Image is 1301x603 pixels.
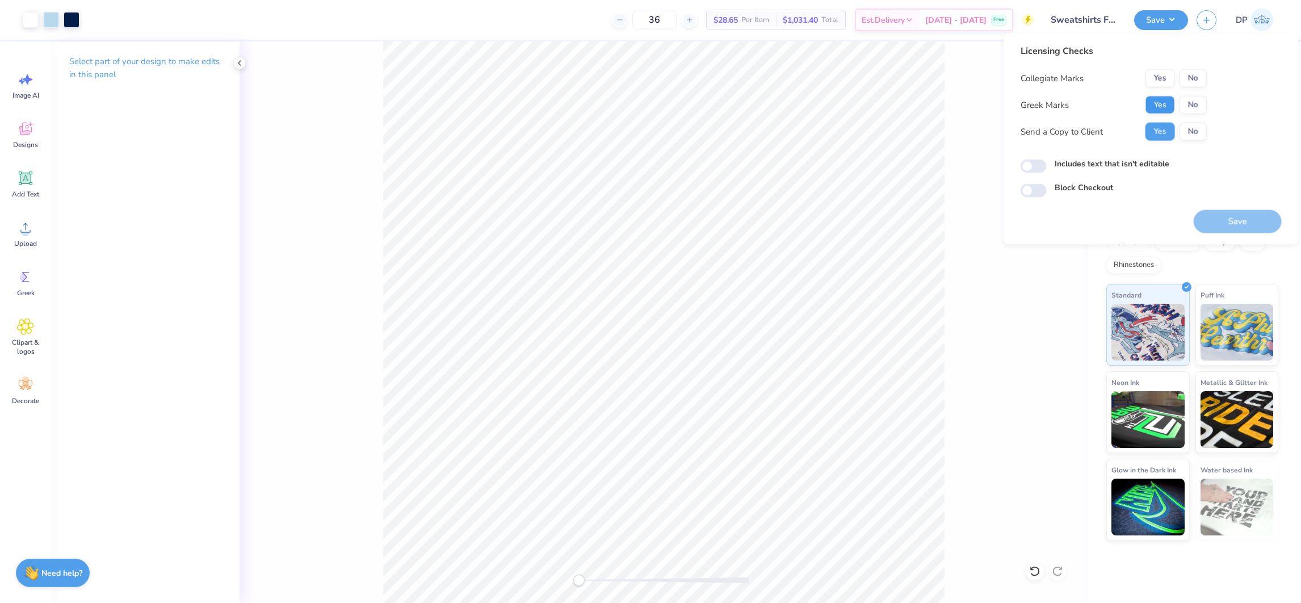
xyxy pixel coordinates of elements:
span: Puff Ink [1201,289,1224,301]
button: No [1180,123,1207,141]
button: Yes [1145,69,1175,87]
div: Licensing Checks [1021,44,1207,58]
button: No [1180,69,1207,87]
button: Yes [1145,96,1175,114]
strong: Need help? [41,568,82,579]
img: Glow in the Dark Ink [1111,479,1185,535]
img: Metallic & Glitter Ink [1201,391,1274,448]
span: Water based Ink [1201,464,1253,476]
span: Metallic & Glitter Ink [1201,376,1268,388]
img: Darlene Padilla [1250,9,1273,31]
label: Includes text that isn't editable [1055,158,1169,170]
span: Upload [14,239,37,248]
span: Glow in the Dark Ink [1111,464,1176,476]
span: Standard [1111,289,1141,301]
button: Save [1134,10,1188,30]
div: Greek Marks [1021,98,1069,111]
label: Block Checkout [1055,182,1113,194]
span: Add Text [12,190,39,199]
div: Accessibility label [573,575,585,586]
span: Clipart & logos [7,338,44,356]
div: Send a Copy to Client [1021,125,1103,138]
span: $1,031.40 [783,14,818,26]
div: Collegiate Marks [1021,72,1084,85]
span: Per Item [741,14,769,26]
p: Select part of your design to make edits in this panel [69,55,221,81]
span: Total [821,14,838,26]
input: Untitled Design [1042,9,1126,31]
span: Free [993,16,1004,24]
a: DP [1231,9,1278,31]
button: Yes [1145,123,1175,141]
img: Puff Ink [1201,304,1274,361]
img: Water based Ink [1201,479,1274,535]
input: – – [632,10,677,30]
span: [DATE] - [DATE] [925,14,987,26]
div: Rhinestones [1106,257,1161,274]
span: Neon Ink [1111,376,1139,388]
img: Standard [1111,304,1185,361]
span: Designs [13,140,38,149]
img: Neon Ink [1111,391,1185,448]
span: Image AI [12,91,39,100]
span: DP [1236,14,1248,27]
button: No [1180,96,1207,114]
span: Est. Delivery [862,14,905,26]
span: Greek [17,288,35,298]
span: Decorate [12,396,39,405]
span: $28.65 [714,14,738,26]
